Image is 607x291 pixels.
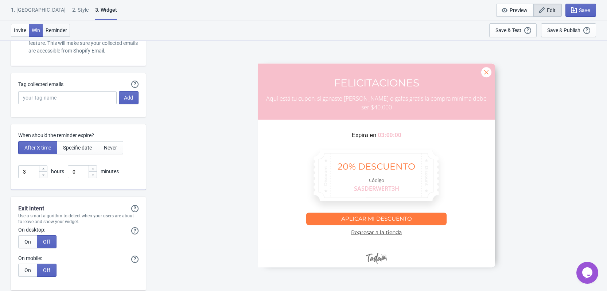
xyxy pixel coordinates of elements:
span: Add [124,95,133,101]
button: On [18,235,37,248]
span: Win [32,27,40,33]
button: Edit [533,4,562,17]
p: When should the reminder expire? [18,132,139,139]
span: minutes [101,168,119,174]
button: After X time [18,141,57,154]
iframe: chat widget [576,262,600,284]
label: Tag collected emails [18,81,63,88]
button: Add [119,91,139,104]
span: If you're using Shopify Email, please enable this feature. This will make sure your collected ema... [28,32,139,55]
span: Off [43,239,50,245]
label: On desktop: [18,226,45,233]
button: Save [565,4,596,17]
div: 3. Widget [95,6,117,20]
button: Reminder [43,24,70,37]
button: Off [37,264,57,277]
label: On mobile: [18,255,42,262]
span: On [24,239,31,245]
span: After X time [24,145,51,151]
button: Save & Publish [541,23,596,37]
span: Preview [510,7,528,13]
div: 2 . Style [72,6,89,19]
input: your-tag-name [18,91,117,104]
span: hours [51,168,64,174]
div: Save & Test [495,27,521,33]
span: Invite [14,27,26,33]
div: Use a smart algorithm to detect when your users are about to leave and show your widget. [11,213,146,225]
div: Exit intent [11,204,146,213]
div: Save & Publish [547,27,580,33]
span: Save [579,7,590,13]
span: Reminder [46,27,67,33]
button: Save & Test [489,23,537,37]
span: Edit [547,7,556,13]
button: Preview [496,4,534,17]
button: On [18,264,37,277]
span: Off [43,267,50,273]
div: 1. [GEOGRAPHIC_DATA] [11,6,66,19]
button: Win [29,24,43,37]
span: Never [104,145,117,151]
span: On [24,267,31,273]
button: Specific date [57,141,98,154]
button: Off [37,235,57,248]
button: Never [98,141,123,154]
span: Specific date [63,145,92,151]
button: Invite [11,24,29,37]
